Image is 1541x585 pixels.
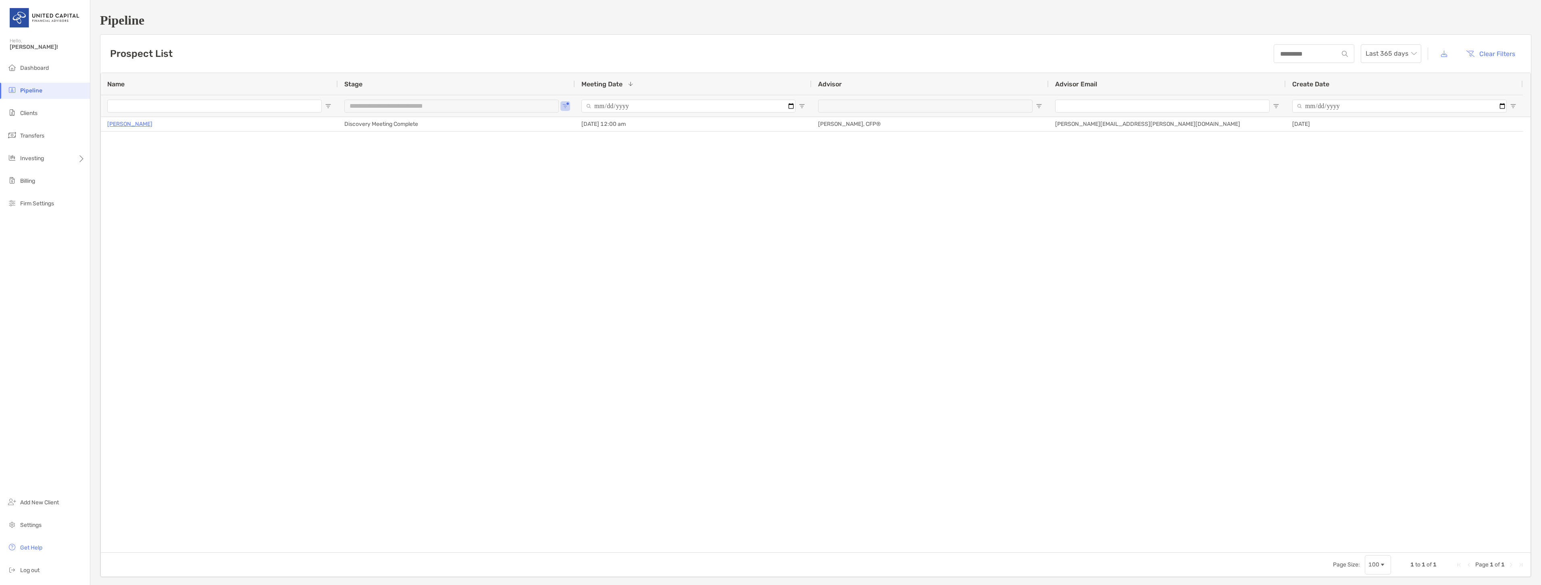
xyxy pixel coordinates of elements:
button: Open Filter Menu [1036,103,1042,109]
button: Clear Filters [1460,45,1521,63]
span: of [1426,561,1432,568]
div: [PERSON_NAME][EMAIL_ADDRESS][PERSON_NAME][DOMAIN_NAME] [1049,117,1286,131]
button: Open Filter Menu [1273,103,1279,109]
h3: Prospect List [110,48,173,59]
div: [DATE] [1286,117,1523,131]
div: Discovery Meeting Complete [338,117,575,131]
span: of [1495,561,1500,568]
span: to [1415,561,1420,568]
img: transfers icon [7,130,17,140]
span: Clients [20,110,37,117]
img: input icon [1342,51,1348,57]
span: Log out [20,567,40,574]
span: Create Date [1292,80,1329,88]
img: pipeline icon [7,85,17,95]
img: firm-settings icon [7,198,17,208]
span: Page [1475,561,1489,568]
span: Meeting Date [581,80,623,88]
div: Page Size [1365,555,1391,575]
span: Get Help [20,544,42,551]
span: Name [107,80,125,88]
img: logout icon [7,565,17,575]
span: Dashboard [20,65,49,71]
button: Open Filter Menu [325,103,331,109]
div: [DATE] 12:00 am [575,117,812,131]
input: Meeting Date Filter Input [581,100,795,113]
span: Billing [20,178,35,184]
button: Open Filter Menu [1510,103,1516,109]
span: Transfers [20,132,44,139]
span: Firm Settings [20,200,54,207]
span: [PERSON_NAME]! [10,44,85,50]
span: Advisor Email [1055,80,1097,88]
span: Pipeline [20,87,42,94]
button: Open Filter Menu [562,103,569,109]
div: 100 [1368,561,1379,568]
a: [PERSON_NAME] [107,119,152,129]
img: billing icon [7,175,17,185]
img: clients icon [7,108,17,117]
div: Next Page [1508,562,1514,568]
span: Last 365 days [1366,45,1416,63]
button: Open Filter Menu [799,103,805,109]
span: Settings [20,522,42,529]
img: get-help icon [7,542,17,552]
div: Previous Page [1466,562,1472,568]
img: dashboard icon [7,63,17,72]
img: United Capital Logo [10,3,80,32]
div: First Page [1456,562,1462,568]
span: 1 [1410,561,1414,568]
div: Last Page [1518,562,1524,568]
span: 1 [1433,561,1437,568]
div: Page Size: [1333,561,1360,568]
span: 1 [1501,561,1505,568]
img: settings icon [7,520,17,529]
input: Name Filter Input [107,100,322,113]
h1: Pipeline [100,13,1531,28]
span: Advisor [818,80,842,88]
span: 1 [1490,561,1493,568]
div: [PERSON_NAME], CFP® [812,117,1049,131]
span: Add New Client [20,499,59,506]
img: investing icon [7,153,17,163]
span: 1 [1422,561,1425,568]
input: Create Date Filter Input [1292,100,1507,113]
img: add_new_client icon [7,497,17,507]
span: Stage [344,80,362,88]
input: Advisor Email Filter Input [1055,100,1270,113]
span: Investing [20,155,44,162]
